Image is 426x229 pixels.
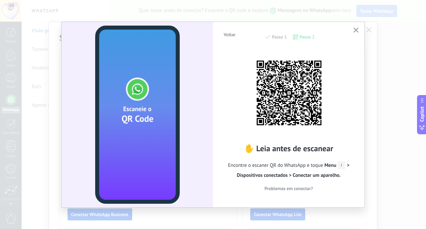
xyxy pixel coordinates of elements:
[221,30,239,40] button: Voltar
[223,183,354,193] button: Problemas em conectar?
[252,56,325,129] img: ST6Y1h0uxxQAAAAASUVORK5CYII=
[224,32,236,37] span: Voltar
[223,143,354,154] h2: ✋ Leia antes de escanear
[237,162,349,178] span: > Dispositivos conectados > Conectar um aparelho.
[419,106,425,122] span: Copilot
[324,162,346,169] span: Menu
[265,186,313,191] span: Problemas em conectar?
[223,161,354,180] span: Encontre o escaner QR do WhatsApp e toque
